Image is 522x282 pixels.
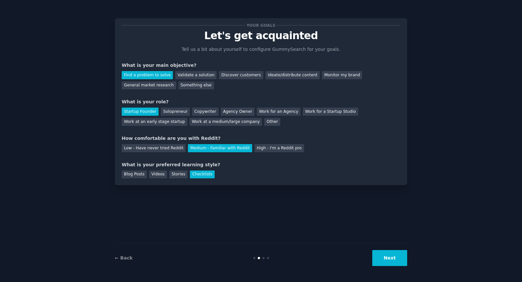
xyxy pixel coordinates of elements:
p: Tell us a bit about yourself to configure GummySearch for your goals. [179,46,343,53]
div: High - I'm a Reddit pro [254,144,304,152]
div: What is your main objective? [122,62,400,69]
div: What is your preferred learning style? [122,161,400,168]
div: Work at a medium/large company [190,118,262,126]
div: Copywriter [192,108,219,116]
div: Checklists [190,171,215,179]
div: Blog Posts [122,171,147,179]
div: How comfortable are you with Reddit? [122,135,400,142]
div: Other [264,118,280,126]
div: Work for an Agency [257,108,300,116]
div: General market research [122,82,176,90]
div: Validate a solution [175,71,217,79]
div: Stories [169,171,188,179]
div: Startup Founder [122,108,159,116]
span: Your goals [245,22,277,29]
div: Medium - Familiar with Reddit [188,144,252,152]
a: ← Back [115,255,132,260]
div: Something else [178,82,214,90]
div: Monitor my brand [322,71,362,79]
div: Ideate/distribute content [266,71,320,79]
div: Work for a Startup Studio [303,108,358,116]
div: Videos [149,171,167,179]
div: Solopreneur [161,108,190,116]
div: Agency Owner [221,108,254,116]
div: Work at an early stage startup [122,118,187,126]
button: Next [372,250,407,266]
p: Let's get acquainted [122,30,400,41]
div: What is your role? [122,98,400,105]
div: Low - Have never tried Reddit [122,144,186,152]
div: Discover customers [219,71,263,79]
div: Find a problem to solve [122,71,173,79]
